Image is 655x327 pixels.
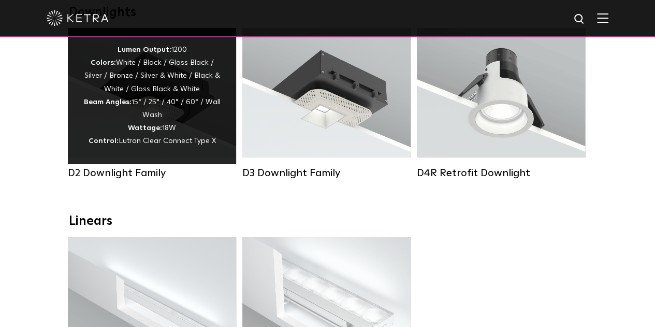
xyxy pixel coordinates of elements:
img: Hamburger%20Nav.svg [597,13,608,23]
a: D4R Retrofit Downlight Lumen Output:800Colors:White / BlackBeam Angles:15° / 25° / 40° / 60°Watta... [417,28,585,179]
div: D2 Downlight Family [68,167,236,179]
strong: Wattage: [128,124,162,132]
a: D2 Downlight Family Lumen Output:1200Colors:White / Black / Gloss Black / Silver / Bronze / Silve... [68,28,236,179]
strong: Beam Angles: [84,98,132,106]
strong: Lumen Output: [118,46,171,53]
img: ketra-logo-2019-white [47,10,109,26]
strong: Control: [89,137,119,145]
img: search icon [573,13,586,26]
span: Lutron Clear Connect Type X [119,137,216,145]
strong: Colors: [91,59,116,66]
div: 1200 White / Black / Gloss Black / Silver / Bronze / Silver & White / Black & White / Gloss Black... [83,44,221,148]
a: D3 Downlight Family Lumen Output:700 / 900 / 1100Colors:White / Black / Silver / Bronze / Paintab... [242,28,411,179]
div: D3 Downlight Family [242,167,411,179]
div: Linears [69,214,587,229]
div: D4R Retrofit Downlight [417,167,585,179]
